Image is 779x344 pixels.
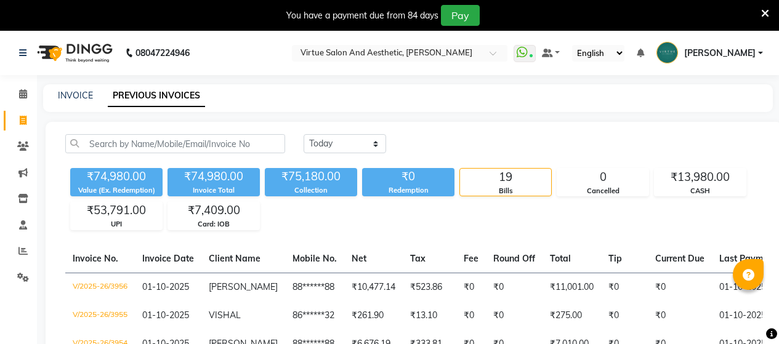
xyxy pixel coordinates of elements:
img: logo [31,36,116,70]
div: CASH [655,186,746,196]
div: Collection [265,185,357,196]
span: Total [550,253,571,264]
div: ₹75,180.00 [265,168,357,185]
td: ₹0 [648,273,712,302]
td: ₹275.00 [543,302,601,330]
td: V/2025-26/3956 [65,273,135,302]
td: ₹261.90 [344,302,403,330]
div: 19 [460,169,551,186]
span: [PERSON_NAME] [684,47,756,60]
div: Card: IOB [168,219,259,230]
span: Current Due [655,253,704,264]
div: ₹74,980.00 [168,168,260,185]
span: Invoice No. [73,253,118,264]
div: Cancelled [557,186,648,196]
b: 08047224946 [135,36,190,70]
td: ₹0 [601,302,648,330]
div: UPI [71,219,162,230]
a: INVOICE [58,90,93,101]
iframe: chat widget [727,295,767,332]
div: Redemption [362,185,454,196]
td: ₹0 [648,302,712,330]
td: V/2025-26/3955 [65,302,135,330]
span: Tip [608,253,622,264]
span: Fee [464,253,478,264]
span: Mobile No. [293,253,337,264]
div: Invoice Total [168,185,260,196]
td: ₹0 [486,273,543,302]
td: ₹11,001.00 [543,273,601,302]
span: Tax [410,253,426,264]
img: Bharath [656,42,678,63]
span: 01-10-2025 [142,281,189,292]
span: Round Off [493,253,535,264]
div: ₹0 [362,168,454,185]
td: ₹523.86 [403,273,456,302]
td: ₹0 [456,273,486,302]
div: ₹74,980.00 [70,168,163,185]
div: ₹53,791.00 [71,202,162,219]
td: ₹13.10 [403,302,456,330]
a: PREVIOUS INVOICES [108,85,205,107]
span: Invoice Date [142,253,194,264]
span: Client Name [209,253,260,264]
div: 0 [557,169,648,186]
div: ₹13,980.00 [655,169,746,186]
div: Bills [460,186,551,196]
span: [PERSON_NAME] [209,281,278,292]
td: ₹10,477.14 [344,273,403,302]
td: ₹0 [486,302,543,330]
button: Pay [441,5,480,26]
td: ₹0 [456,302,486,330]
span: VISHAL [209,310,241,321]
span: 01-10-2025 [142,310,189,321]
td: ₹0 [601,273,648,302]
div: You have a payment due from 84 days [286,9,438,22]
div: Value (Ex. Redemption) [70,185,163,196]
div: ₹7,409.00 [168,202,259,219]
input: Search by Name/Mobile/Email/Invoice No [65,134,285,153]
span: Net [352,253,366,264]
